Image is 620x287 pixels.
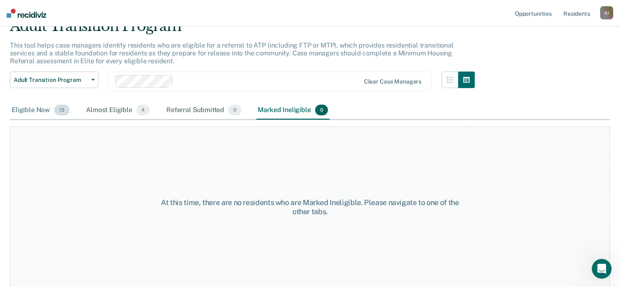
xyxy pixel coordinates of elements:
span: 0 [315,105,328,115]
div: Clear case managers [364,78,421,85]
div: At this time, there are no residents who are Marked Ineligible. Please navigate to one of the oth... [160,198,460,216]
span: 4 [136,105,150,115]
iframe: Intercom live chat [592,259,612,279]
p: This tool helps case managers identify residents who are eligible for a referral to ATP (includin... [10,41,454,65]
span: Adult Transition Program [14,77,88,84]
span: 0 [228,105,241,115]
div: Adult Transition Program [10,18,475,41]
img: Recidiviz [7,9,46,18]
div: Eligible Now13 [10,101,71,120]
div: Referral Submitted0 [165,101,243,120]
button: SJ [600,6,613,19]
div: Marked Ineligible0 [256,101,330,120]
div: Almost Eligible4 [84,101,151,120]
div: S J [600,6,613,19]
button: Adult Transition Program [10,72,98,88]
span: 13 [54,105,69,115]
